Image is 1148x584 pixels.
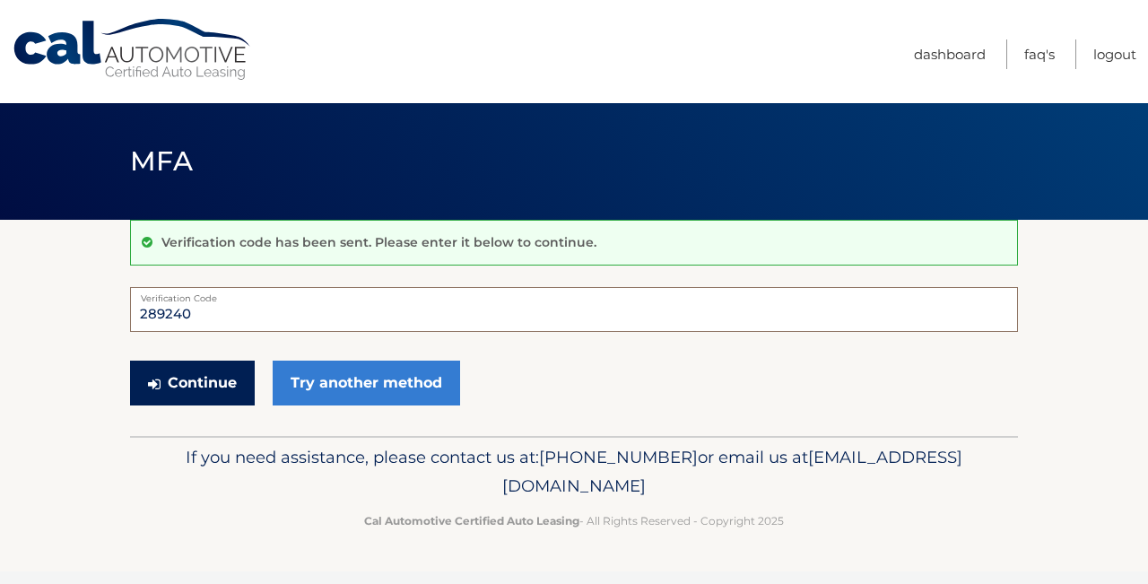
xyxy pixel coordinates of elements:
[1093,39,1136,69] a: Logout
[364,514,579,527] strong: Cal Automotive Certified Auto Leasing
[502,447,962,496] span: [EMAIL_ADDRESS][DOMAIN_NAME]
[142,511,1006,530] p: - All Rights Reserved - Copyright 2025
[914,39,986,69] a: Dashboard
[161,234,596,250] p: Verification code has been sent. Please enter it below to continue.
[142,443,1006,501] p: If you need assistance, please contact us at: or email us at
[539,447,698,467] span: [PHONE_NUMBER]
[1024,39,1055,69] a: FAQ's
[130,361,255,405] button: Continue
[130,287,1018,301] label: Verification Code
[273,361,460,405] a: Try another method
[130,287,1018,332] input: Verification Code
[12,18,254,82] a: Cal Automotive
[130,144,193,178] span: MFA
